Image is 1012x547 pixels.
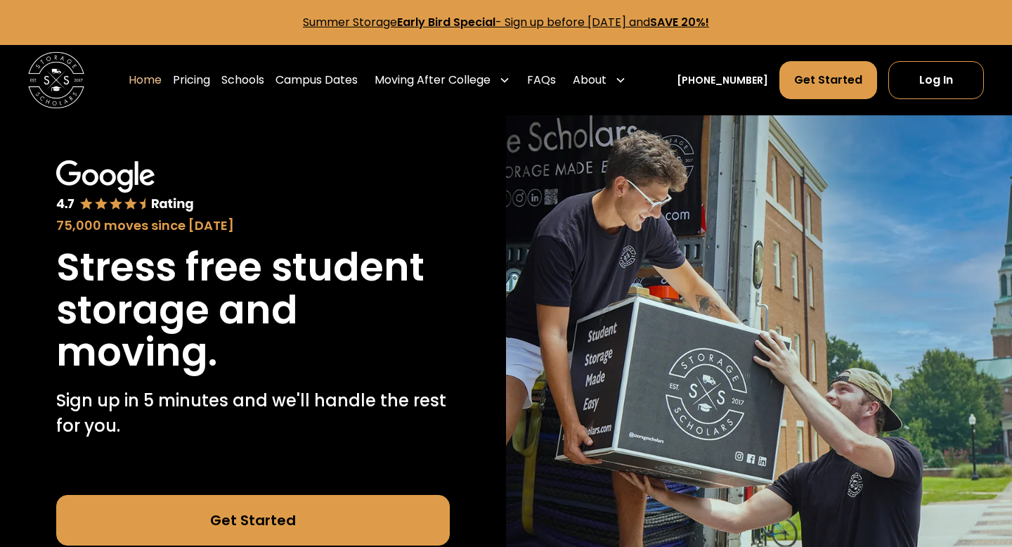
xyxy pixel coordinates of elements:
[567,60,632,100] div: About
[779,61,877,99] a: Get Started
[303,14,709,30] a: Summer StorageEarly Bird Special- Sign up before [DATE] andSAVE 20%!
[527,60,556,100] a: FAQs
[56,216,450,235] div: 75,000 moves since [DATE]
[56,388,450,439] p: Sign up in 5 minutes and we'll handle the rest for you.
[221,60,264,100] a: Schools
[28,52,84,108] a: home
[573,72,606,89] div: About
[397,14,495,30] strong: Early Bird Special
[129,60,162,100] a: Home
[28,52,84,108] img: Storage Scholars main logo
[677,73,768,88] a: [PHONE_NUMBER]
[56,246,450,374] h1: Stress free student storage and moving.
[650,14,709,30] strong: SAVE 20%!
[173,60,210,100] a: Pricing
[375,72,491,89] div: Moving After College
[56,160,194,213] img: Google 4.7 star rating
[369,60,516,100] div: Moving After College
[888,61,984,99] a: Log In
[56,495,450,546] a: Get Started
[275,60,358,100] a: Campus Dates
